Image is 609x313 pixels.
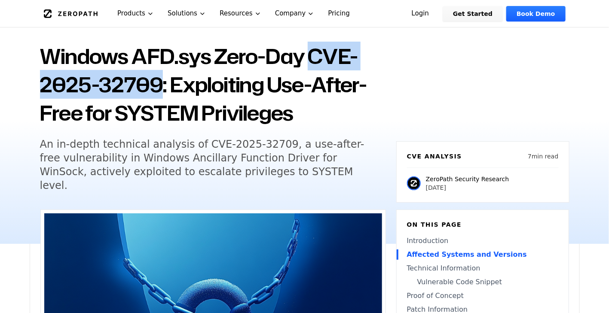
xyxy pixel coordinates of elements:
a: Proof of Concept [407,291,558,301]
h6: CVE Analysis [407,152,462,161]
p: 7 min read [528,152,558,161]
a: Get Started [443,6,503,21]
a: Affected Systems and Versions [407,249,558,260]
p: [DATE] [426,183,509,192]
h5: An in-depth technical analysis of CVE-2025-32709, a use-after-free vulnerability in Windows Ancil... [40,137,370,192]
a: Introduction [407,236,558,246]
a: Login [401,6,440,21]
a: Vulnerable Code Snippet [407,277,558,287]
a: Technical Information [407,263,558,273]
h1: Windows AFD.sys Zero-Day CVE-2025-32709: Exploiting Use-After-Free for SYSTEM Privileges [40,42,386,127]
a: Book Demo [506,6,565,21]
p: ZeroPath Security Research [426,175,509,183]
img: ZeroPath Security Research [407,176,421,190]
h6: On this page [407,220,558,229]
